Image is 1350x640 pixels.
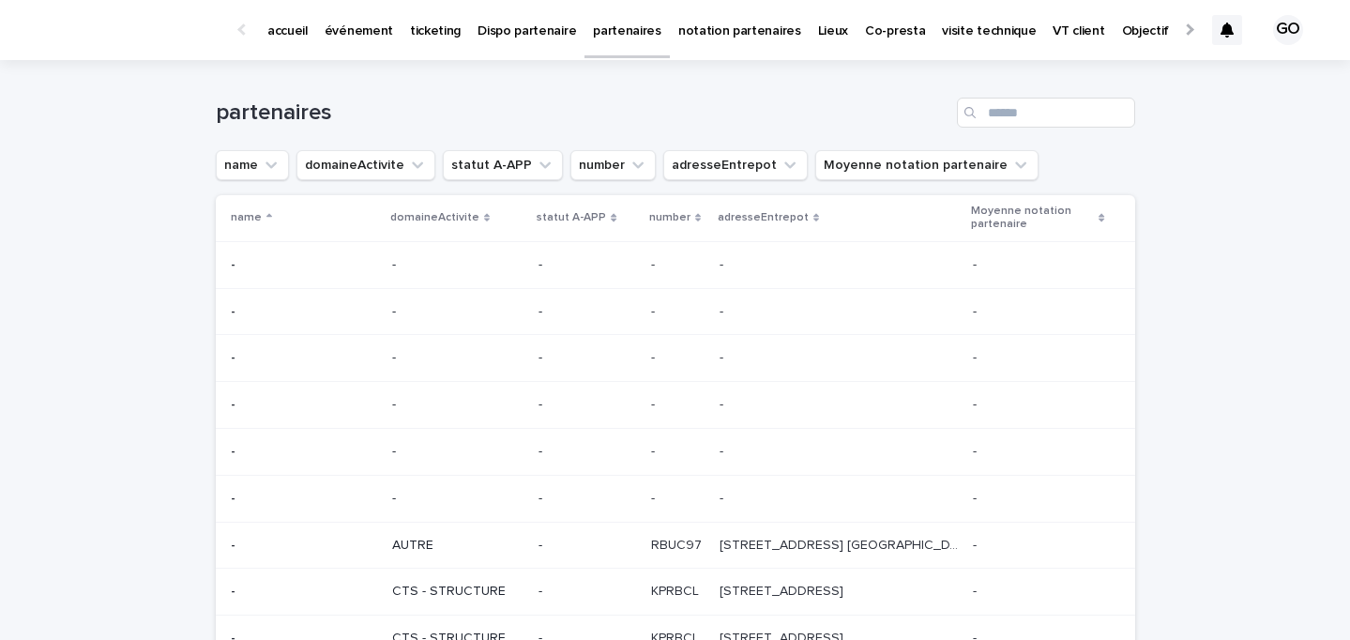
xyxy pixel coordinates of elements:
[651,534,705,554] p: RBUC97
[720,440,727,460] p: -
[973,440,980,460] p: -
[216,150,289,180] button: name
[231,253,239,273] p: -
[538,491,635,507] p: -
[651,487,659,507] p: -
[216,335,1135,382] tr: -- ---- -- --
[815,150,1039,180] button: Moyenne notation partenaire
[973,393,980,413] p: -
[231,580,239,600] p: -
[720,393,727,413] p: -
[720,534,963,554] p: [STREET_ADDRESS] [GEOGRAPHIC_DATA]
[649,207,690,228] p: number
[216,382,1135,429] tr: -- ---- -- --
[651,253,659,273] p: -
[392,444,523,460] p: -
[971,201,1094,236] p: Moyenne notation partenaire
[231,534,239,554] p: -
[538,257,635,273] p: -
[973,487,980,507] p: -
[392,257,523,273] p: -
[720,487,727,507] p: -
[651,300,659,320] p: -
[392,397,523,413] p: -
[718,207,809,228] p: adresseEntrepot
[390,207,479,228] p: domaineActivite
[216,522,1135,569] tr: -- AUTRE-RBUC97RBUC97 [STREET_ADDRESS] [GEOGRAPHIC_DATA][STREET_ADDRESS] [GEOGRAPHIC_DATA] --
[296,150,435,180] button: domaineActivite
[538,350,635,366] p: -
[392,538,523,554] p: AUTRE
[538,304,635,320] p: -
[231,440,239,460] p: -
[231,207,262,228] p: name
[973,300,980,320] p: -
[443,150,563,180] button: statut A-APP
[231,393,239,413] p: -
[538,444,635,460] p: -
[720,346,727,366] p: -
[537,207,606,228] p: statut A-APP
[538,397,635,413] p: -
[720,300,727,320] p: -
[973,346,980,366] p: -
[651,346,659,366] p: -
[570,150,656,180] button: number
[651,393,659,413] p: -
[973,534,980,554] p: -
[216,241,1135,288] tr: -- ---- -- --
[216,475,1135,522] tr: -- ---- -- --
[216,428,1135,475] tr: -- ---- -- --
[957,98,1135,128] input: Search
[392,491,523,507] p: -
[231,487,239,507] p: -
[651,440,659,460] p: -
[538,584,635,600] p: -
[1273,15,1303,45] div: GO
[973,580,980,600] p: -
[216,569,1135,616] tr: -- CTS - STRUCTURE-KPRBCLKPRBCL [STREET_ADDRESS][STREET_ADDRESS] --
[392,584,523,600] p: CTS - STRUCTURE
[392,350,523,366] p: -
[231,346,239,366] p: -
[216,99,949,127] h1: partenaires
[973,253,980,273] p: -
[663,150,808,180] button: adresseEntrepot
[216,288,1135,335] tr: -- ---- -- --
[720,253,727,273] p: -
[720,580,847,600] p: [STREET_ADDRESS]
[651,580,703,600] p: KPRBCL
[392,304,523,320] p: -
[231,300,239,320] p: -
[538,538,635,554] p: -
[38,11,220,49] img: Ls34BcGeRexTGTNfXpUC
